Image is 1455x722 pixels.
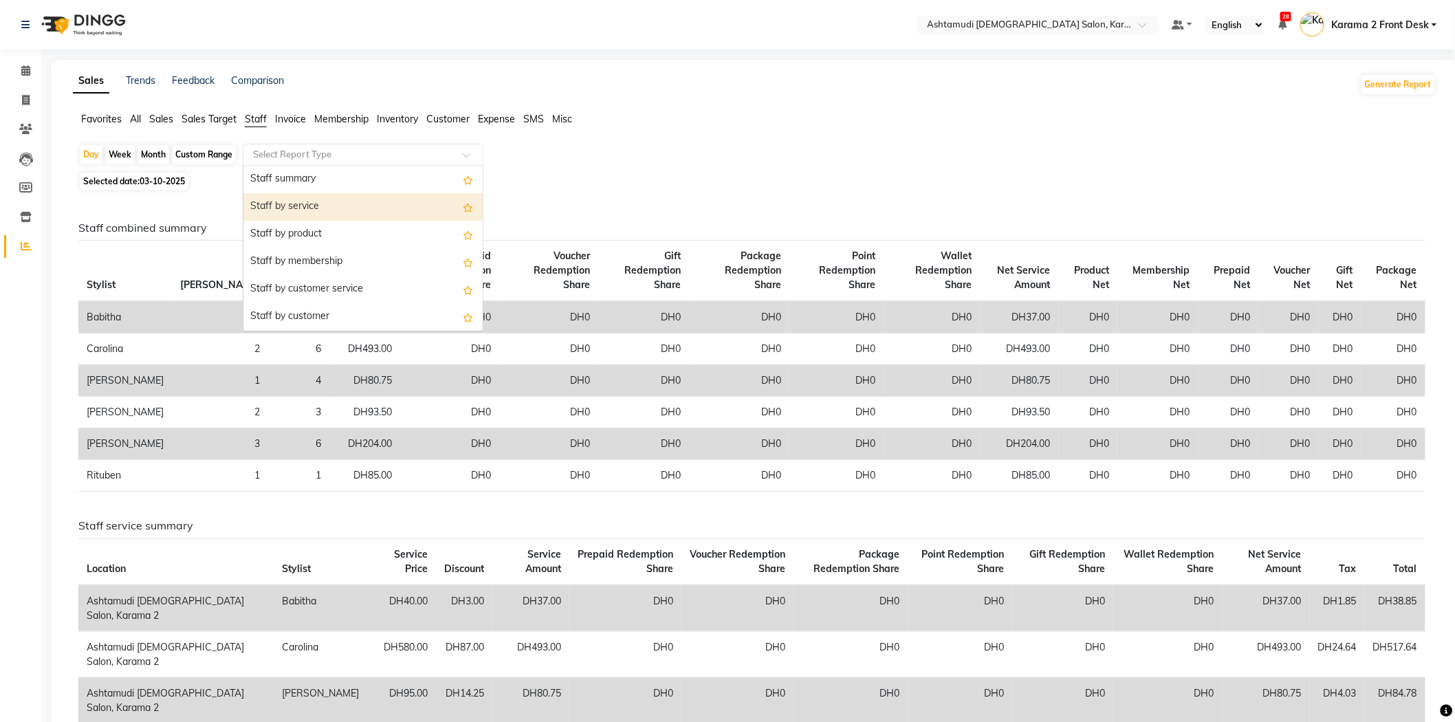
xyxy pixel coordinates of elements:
[981,428,1059,460] td: DH204.00
[681,585,794,632] td: DH0
[1361,428,1425,460] td: DH0
[329,365,400,397] td: DH80.75
[245,113,267,125] span: Staff
[87,278,116,291] span: Stylist
[243,248,483,276] div: Staff by membership
[231,74,284,87] a: Comparison
[884,333,981,365] td: DH0
[1339,562,1357,575] span: Tax
[1319,333,1361,365] td: DH0
[725,250,781,291] span: Package Redemption Share
[126,74,155,87] a: Trends
[81,113,122,125] span: Favorites
[569,631,681,677] td: DH0
[274,585,367,632] td: Babitha
[1249,548,1302,575] span: Net Service Amount
[401,397,500,428] td: DH0
[1117,460,1199,492] td: DH0
[274,631,367,677] td: Carolina
[499,397,598,428] td: DH0
[1365,585,1425,632] td: DH38.85
[625,250,681,291] span: Gift Redemption Share
[1029,548,1105,575] span: Gift Redemption Share
[1319,301,1361,333] td: DH0
[690,397,790,428] td: DH0
[282,562,311,575] span: Stylist
[789,365,883,397] td: DH0
[523,113,544,125] span: SMS
[1124,548,1214,575] span: Wallet Redemption Share
[1361,460,1425,492] td: DH0
[1117,301,1199,333] td: DH0
[1117,365,1199,397] td: DH0
[1258,365,1319,397] td: DH0
[130,113,141,125] span: All
[981,397,1059,428] td: DH93.50
[1113,631,1222,677] td: DH0
[884,397,981,428] td: DH0
[329,460,400,492] td: DH85.00
[87,562,126,575] span: Location
[1199,460,1259,492] td: DH0
[499,460,598,492] td: DH0
[1059,365,1118,397] td: DH0
[78,460,172,492] td: Rituben
[1361,365,1425,397] td: DH0
[1059,460,1118,492] td: DH0
[268,397,329,428] td: 3
[598,428,690,460] td: DH0
[1258,301,1319,333] td: DH0
[73,69,109,94] a: Sales
[268,365,329,397] td: 4
[499,428,598,460] td: DH0
[463,226,473,243] span: Add this report to Favorites List
[1074,264,1109,291] span: Product Net
[789,428,883,460] td: DH0
[1319,460,1361,492] td: DH0
[1300,12,1324,36] img: Karama 2 Front Desk
[401,428,500,460] td: DH0
[569,585,681,632] td: DH0
[598,397,690,428] td: DH0
[172,428,268,460] td: 3
[1059,301,1118,333] td: DH0
[492,585,569,632] td: DH37.00
[598,460,690,492] td: DH0
[916,250,972,291] span: Wallet Redemption Share
[1280,12,1291,21] span: 28
[1223,631,1310,677] td: DH493.00
[499,365,598,397] td: DH0
[690,333,790,365] td: DH0
[789,397,883,428] td: DH0
[78,519,1425,532] h6: Staff service summary
[80,173,188,190] span: Selected date:
[1133,264,1190,291] span: Membership Net
[172,301,268,333] td: 2
[1059,428,1118,460] td: DH0
[426,113,470,125] span: Customer
[884,301,981,333] td: DH0
[138,145,169,164] div: Month
[534,250,590,291] span: Voucher Redemption Share
[1258,460,1319,492] td: DH0
[243,276,483,303] div: Staff by customer service
[394,548,428,575] span: Service Price
[981,333,1059,365] td: DH493.00
[819,250,875,291] span: Point Redemption Share
[789,333,883,365] td: DH0
[1199,397,1259,428] td: DH0
[436,631,492,677] td: DH87.00
[908,585,1012,632] td: DH0
[478,113,515,125] span: Expense
[78,333,172,365] td: Carolina
[598,301,690,333] td: DH0
[329,397,400,428] td: DH93.50
[401,460,500,492] td: DH0
[329,428,400,460] td: DH204.00
[1117,428,1199,460] td: DH0
[463,171,473,188] span: Add this report to Favorites List
[884,365,981,397] td: DH0
[690,460,790,492] td: DH0
[1199,301,1259,333] td: DH0
[149,113,173,125] span: Sales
